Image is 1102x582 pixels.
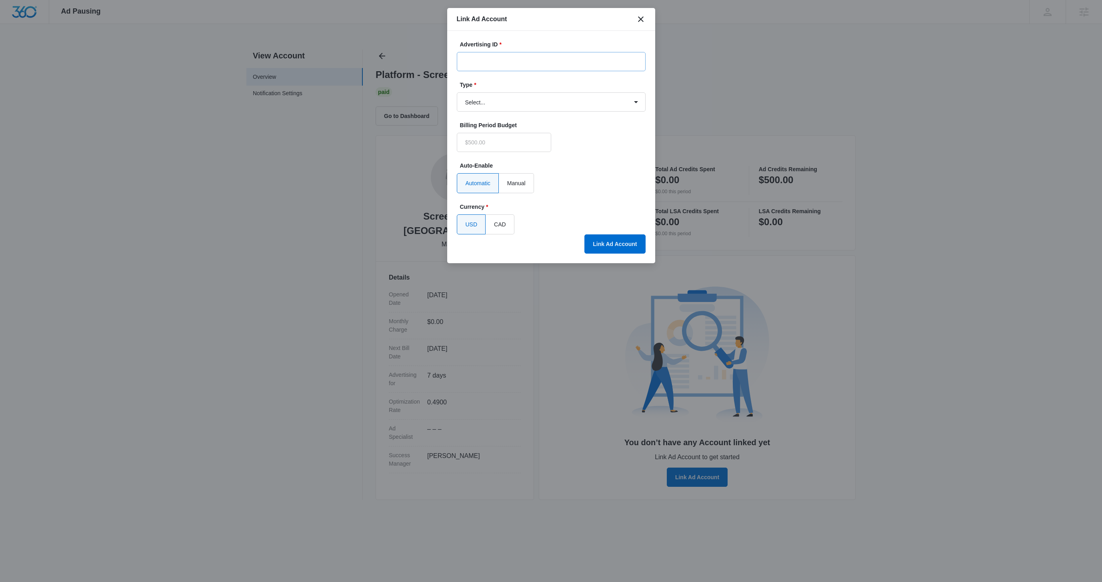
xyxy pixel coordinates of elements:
[460,81,649,89] label: Type
[499,173,534,193] label: Manual
[457,173,499,193] label: Automatic
[460,40,649,49] label: Advertising ID
[486,214,514,234] label: CAD
[457,14,507,24] h1: Link Ad Account
[460,162,649,170] label: Auto-Enable
[457,214,486,234] label: USD
[460,121,554,130] label: Billing Period Budget
[584,234,645,254] button: Link Ad Account
[636,14,646,24] button: close
[457,133,551,152] input: $500.00
[460,203,649,211] label: Currency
